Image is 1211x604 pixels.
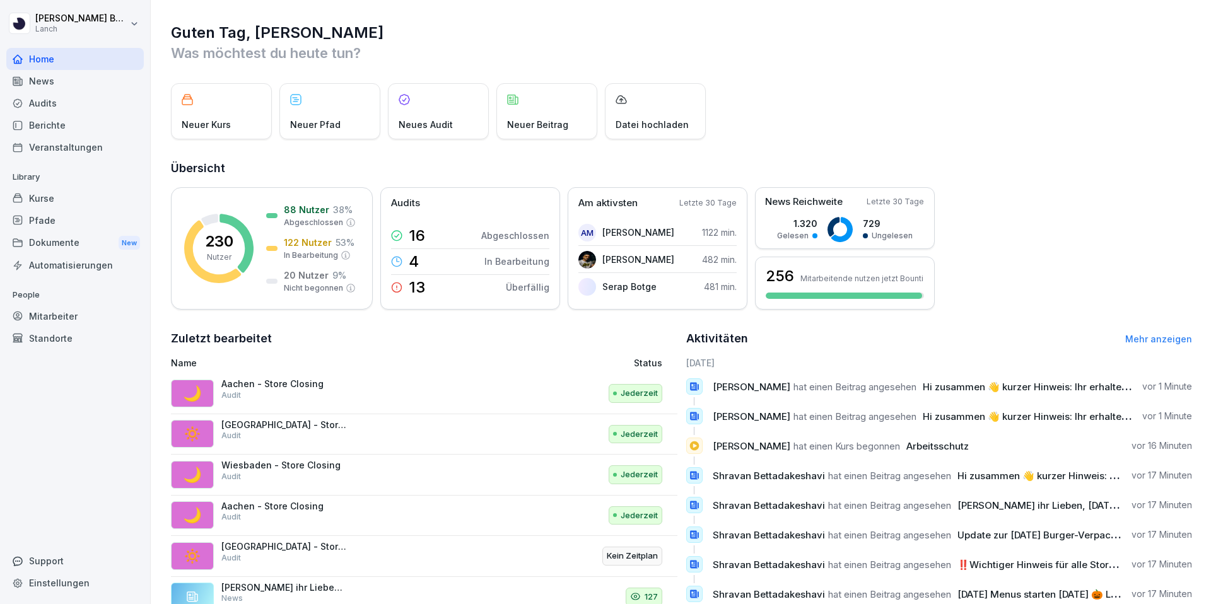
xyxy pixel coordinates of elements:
[679,197,737,209] p: Letzte 30 Tage
[284,269,329,282] p: 20 Nutzer
[766,265,794,287] h3: 256
[602,280,657,293] p: Serap Botge
[765,195,843,209] p: News Reichweite
[171,23,1192,43] h1: Guten Tag, [PERSON_NAME]
[872,230,913,241] p: Ungelesen
[409,254,419,269] p: 4
[221,378,348,390] p: Aachen - Store Closing
[221,460,348,471] p: Wiesbaden - Store Closing
[35,25,127,33] p: Lanch
[777,230,809,241] p: Gelesen
[1132,588,1192,600] p: vor 17 Minuten
[1142,380,1192,393] p: vor 1 Minute
[578,224,596,241] div: AM
[183,504,202,526] p: 🌙
[713,559,825,571] span: Shravan Bettadakeshavi
[333,203,353,216] p: 38 %
[284,236,332,249] p: 122 Nutzer
[171,455,677,496] a: 🌙Wiesbaden - Store ClosingAuditJederzeit
[207,252,231,263] p: Nutzer
[863,217,913,230] p: 729
[621,428,658,441] p: Jederzeit
[221,501,348,512] p: Aachen - Store Closing
[1132,558,1192,571] p: vor 17 Minuten
[171,496,677,537] a: 🌙Aachen - Store ClosingAuditJederzeit
[713,381,790,393] span: [PERSON_NAME]
[6,254,144,276] a: Automatisierungen
[284,250,338,261] p: In Bearbeitung
[867,196,924,207] p: Letzte 30 Tage
[284,203,329,216] p: 88 Nutzer
[704,280,737,293] p: 481 min.
[221,511,241,523] p: Audit
[221,582,348,593] p: [PERSON_NAME] ihr Lieben, [DATE] startet unsere [DATE] Aktion die bis zum 31.10 geht. [DATE], spä...
[602,226,674,239] p: [PERSON_NAME]
[6,187,144,209] a: Kurse
[686,356,1193,369] h6: [DATE]
[171,330,677,347] h2: Zuletzt bearbeitet
[828,499,951,511] span: hat einen Beitrag angesehen
[221,593,243,604] p: News
[607,550,658,562] p: Kein Zeitplan
[336,236,354,249] p: 53 %
[828,559,951,571] span: hat einen Beitrag angesehen
[793,410,916,422] span: hat einen Beitrag angesehen
[221,552,241,564] p: Audit
[484,255,549,268] p: In Bearbeitung
[621,387,658,400] p: Jederzeit
[578,251,596,269] img: czp1xeqzgsgl3dela7oyzziw.png
[713,588,825,600] span: Shravan Bettadakeshavi
[828,529,951,541] span: hat einen Beitrag angesehen
[800,274,923,283] p: Mitarbeitende nutzen jetzt Bounti
[6,48,144,70] a: Home
[183,382,202,405] p: 🌙
[171,43,1192,63] p: Was möchtest du heute tun?
[409,228,425,243] p: 16
[6,572,144,594] a: Einstellungen
[409,280,425,295] p: 13
[205,234,233,249] p: 230
[6,285,144,305] p: People
[6,70,144,92] a: News
[399,118,453,131] p: Neues Audit
[221,471,241,482] p: Audit
[35,13,127,24] p: [PERSON_NAME] Best
[182,118,231,131] p: Neuer Kurs
[183,545,202,567] p: 🔅
[713,470,825,482] span: Shravan Bettadakeshavi
[6,305,144,327] a: Mitarbeiter
[171,160,1192,177] h2: Übersicht
[713,499,825,511] span: Shravan Bettadakeshavi
[6,327,144,349] a: Standorte
[1132,469,1192,482] p: vor 17 Minuten
[6,92,144,114] a: Audits
[634,356,662,369] p: Status
[6,167,144,187] p: Library
[645,591,658,603] p: 127
[332,269,346,282] p: 9 %
[6,209,144,231] a: Pfade
[621,509,658,522] p: Jederzeit
[171,373,677,414] a: 🌙Aachen - Store ClosingAuditJederzeit
[290,118,341,131] p: Neuer Pfad
[221,430,241,441] p: Audit
[171,536,677,577] a: 🔅[GEOGRAPHIC_DATA] - Store OpeningAuditKein Zeitplan
[6,550,144,572] div: Support
[119,236,140,250] div: New
[183,422,202,445] p: 🔅
[1132,499,1192,511] p: vor 17 Minuten
[828,588,951,600] span: hat einen Beitrag angesehen
[906,440,969,452] span: Arbeitsschutz
[777,217,817,230] p: 1.320
[6,136,144,158] a: Veranstaltungen
[1125,334,1192,344] a: Mehr anzeigen
[171,414,677,455] a: 🔅[GEOGRAPHIC_DATA] - Store OpeningAuditJederzeit
[713,440,790,452] span: [PERSON_NAME]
